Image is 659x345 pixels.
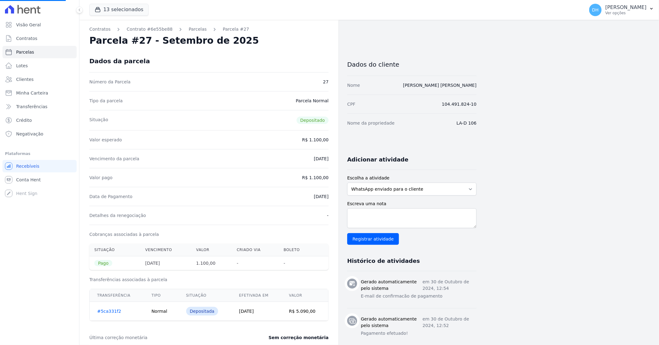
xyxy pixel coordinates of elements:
[2,100,77,113] a: Transferências
[347,201,477,207] label: Escreva uma nota
[16,90,48,96] span: Minha Carteira
[232,244,279,256] th: Criado via
[361,279,423,292] h3: Gerado automaticamente pelo sistema
[89,137,122,143] dt: Valor esperado
[2,160,77,172] a: Recebíveis
[179,289,232,302] th: Situação
[442,101,477,107] dd: 104.491.824-10
[323,79,329,85] dd: 27
[347,61,477,68] h3: Dados do cliente
[347,101,355,107] dt: CPF
[347,82,360,88] dt: Nome
[144,289,178,302] th: Tipo
[302,175,329,181] dd: R$ 1.100,00
[16,63,28,69] span: Lotes
[16,117,32,123] span: Crédito
[16,104,47,110] span: Transferências
[16,22,41,28] span: Visão Geral
[89,276,329,283] h3: Transferências associadas à parcela
[347,175,477,181] label: Escolha a atividade
[361,316,423,329] h3: Gerado automaticamente pelo sistema
[231,302,281,321] td: [DATE]
[16,76,34,82] span: Clientes
[2,128,77,140] a: Negativação
[314,156,329,162] dd: [DATE]
[605,11,647,15] p: Ver opções
[140,244,191,256] th: Vencimento
[89,117,108,124] dt: Situação
[347,233,399,245] input: Registrar atividade
[89,35,259,46] h2: Parcela #27 - Setembro de 2025
[584,1,659,19] button: DH [PERSON_NAME] Ver opções
[2,32,77,45] a: Contratos
[361,330,477,337] p: Pagamento efetuado!
[89,79,131,85] dt: Número da Parcela
[90,289,144,302] th: Transferência
[89,175,113,181] dt: Valor pago
[89,4,149,15] button: 13 selecionados
[191,244,232,256] th: Valor
[347,156,408,163] h3: Adicionar atividade
[314,193,329,200] dd: [DATE]
[296,98,329,104] dd: Parcela Normal
[423,316,477,329] p: em 30 de Outubro de 2024, 12:52
[2,46,77,58] a: Parcelas
[279,244,315,256] th: Boleto
[16,35,37,42] span: Contratos
[89,156,139,162] dt: Vencimento da parcela
[232,256,279,270] th: -
[361,293,477,299] p: E-mail de confirmacão de pagamento
[347,120,395,126] dt: Nome da propriedade
[89,244,140,256] th: Situação
[89,26,110,33] a: Contratos
[282,289,329,302] th: Valor
[5,150,74,157] div: Plataformas
[2,174,77,186] a: Conta Hent
[89,26,329,33] nav: Breadcrumb
[89,193,132,200] dt: Data de Pagamento
[302,137,329,143] dd: R$ 1.100,00
[89,57,150,65] div: Dados da parcela
[327,212,329,219] dd: -
[89,334,231,341] dt: Última correção monetária
[2,19,77,31] a: Visão Geral
[347,257,420,265] h3: Histórico de atividades
[186,307,218,316] div: Depositada
[2,87,77,99] a: Minha Carteira
[282,302,329,321] td: R$ 5.090,00
[269,334,329,341] dd: Sem correção monetária
[189,26,207,33] a: Parcelas
[94,260,112,266] span: Pago
[140,256,191,270] th: [DATE]
[403,83,477,88] a: [PERSON_NAME] [PERSON_NAME]
[2,73,77,86] a: Clientes
[16,131,43,137] span: Negativação
[191,256,232,270] th: 1.100,00
[127,26,173,33] a: Contrato #6e55be88
[89,98,123,104] dt: Tipo da parcela
[457,120,477,126] dd: LA-D 106
[2,114,77,126] a: Crédito
[423,279,477,292] p: em 30 de Outubro de 2024, 12:54
[592,8,598,12] span: DH
[16,49,34,55] span: Parcelas
[279,256,315,270] th: -
[144,302,178,321] td: Normal
[16,163,39,169] span: Recebíveis
[297,117,329,124] span: Depositado
[605,4,647,11] p: [PERSON_NAME]
[231,289,281,302] th: Efetivada em
[223,26,249,33] a: Parcela #27
[16,177,41,183] span: Conta Hent
[97,309,121,314] a: #5ca331f2
[89,212,146,219] dt: Detalhes da renegociação
[89,231,159,237] dt: Cobranças associadas à parcela
[2,60,77,72] a: Lotes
